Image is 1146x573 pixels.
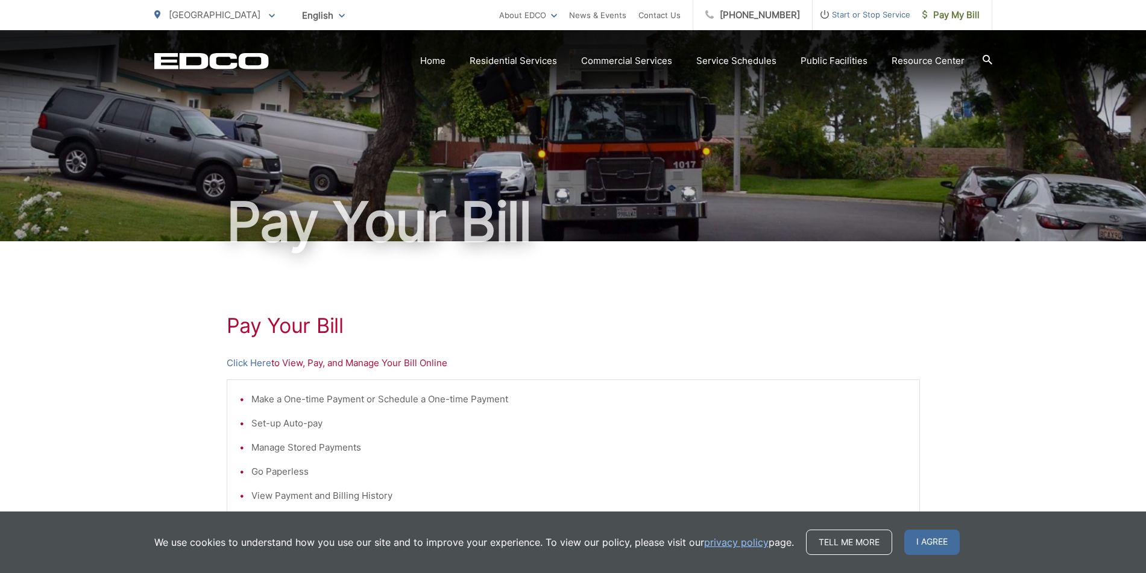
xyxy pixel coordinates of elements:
[801,54,867,68] a: Public Facilities
[227,356,271,370] a: Click Here
[581,54,672,68] a: Commercial Services
[154,52,269,69] a: EDCD logo. Return to the homepage.
[154,192,992,252] h1: Pay Your Bill
[227,314,920,338] h1: Pay Your Bill
[904,530,960,555] span: I agree
[420,54,445,68] a: Home
[922,8,980,22] span: Pay My Bill
[704,535,769,549] a: privacy policy
[251,464,907,479] li: Go Paperless
[293,5,354,26] span: English
[569,8,626,22] a: News & Events
[638,8,681,22] a: Contact Us
[154,535,794,549] p: We use cookies to understand how you use our site and to improve your experience. To view our pol...
[251,440,907,455] li: Manage Stored Payments
[251,489,907,503] li: View Payment and Billing History
[251,392,907,407] li: Make a One-time Payment or Schedule a One-time Payment
[227,356,920,370] p: to View, Pay, and Manage Your Bill Online
[169,9,260,21] span: [GEOGRAPHIC_DATA]
[470,54,557,68] a: Residential Services
[499,8,557,22] a: About EDCO
[251,416,907,431] li: Set-up Auto-pay
[696,54,776,68] a: Service Schedules
[806,530,892,555] a: Tell me more
[892,54,965,68] a: Resource Center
